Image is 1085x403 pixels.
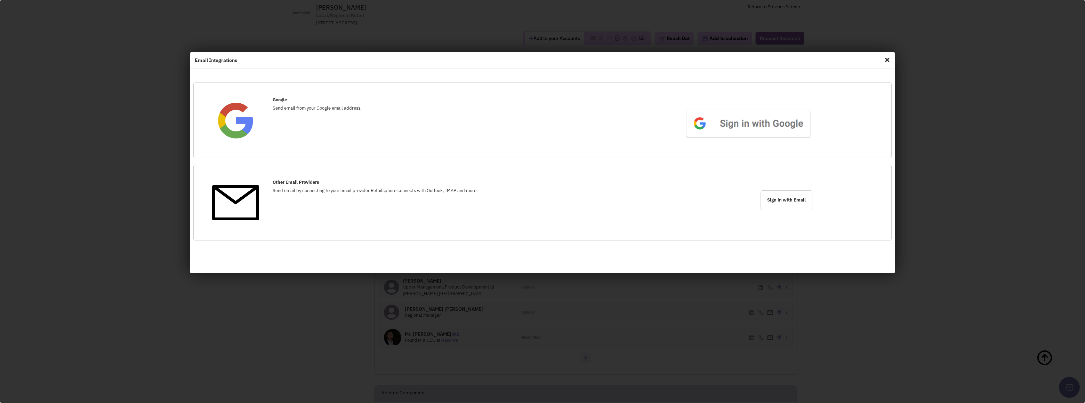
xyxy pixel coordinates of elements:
label: Other Email Providers [273,179,319,186]
span: Close [883,54,892,65]
h4: Email Integrations [195,57,890,63]
span: Send email from your Google email address. [273,105,362,111]
span: Send email by connecting to your email provider.Retailsphere connects with Outlook, IMAP and more. [273,188,478,193]
span: Sign in with Email [761,190,813,210]
label: Google [273,97,287,103]
img: btn_google_signin_light_normal_web@2x.png [684,108,813,139]
img: Google.png [212,97,259,143]
img: OtherEmail.png [212,179,259,226]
